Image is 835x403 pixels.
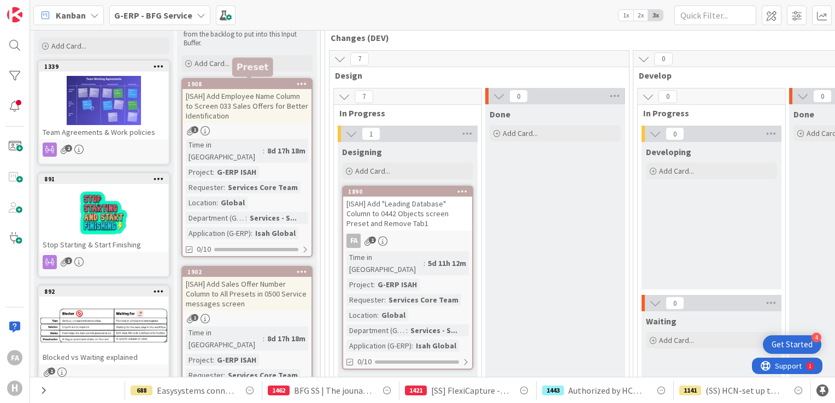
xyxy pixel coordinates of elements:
[268,386,290,395] div: 1462
[646,146,691,157] span: Developing
[405,386,427,395] div: 1421
[679,386,701,395] div: 1141
[646,316,677,327] span: Waiting
[263,333,264,345] span: :
[225,369,301,381] div: Services Core Team
[264,333,308,345] div: 8d 17h 18m
[181,78,313,257] a: 1908[ISAH] Add Employee Name Column to Screen 033 Sales Offers for Better IdentificationTime in [...
[225,181,301,193] div: Services Core Team
[186,212,245,224] div: Department (G-ERP)
[252,227,298,239] div: Isah Global
[247,212,299,224] div: Services - S...
[346,278,373,291] div: Project
[490,109,510,120] span: Done
[674,5,756,25] input: Quick Filter...
[214,354,259,366] div: G-ERP ISAH
[503,128,538,138] span: Add Card...
[294,384,372,397] span: BFG SS | The jounal entries interface between ISAH and Isah finance is blocked after [DATE]
[343,187,472,230] div: 1890[ISAH] Add "Leading Database" Column to 0442 Objects screen Preset and Remove Tab1
[355,166,390,176] span: Add Card...
[355,90,373,103] span: 7
[183,277,311,311] div: [ISAH] Add Sales Offer Number Column to All Presets in 0500 Service messages screen
[57,4,60,13] div: 1
[191,126,198,133] span: 1
[346,324,406,336] div: Department (G-ERP)
[38,173,169,277] a: 891Stop Starting & Start Finishing
[39,125,168,139] div: Team Agreements & Work policies
[186,354,213,366] div: Project
[379,309,408,321] div: Global
[157,384,234,397] span: Easysystems connectivity - Temp working solution
[183,267,311,311] div: 1902[ISAH] Add Sales Offer Number Column to All Presets in 0500 Service messages screen
[56,9,86,22] span: Kanban
[346,340,411,352] div: Application (G-ERP)
[350,52,369,66] span: 7
[369,236,376,244] span: 1
[424,257,425,269] span: :
[224,369,225,381] span: :
[39,174,168,184] div: 891
[666,127,684,140] span: 0
[763,335,821,354] div: Open Get Started checklist, remaining modules: 4
[812,333,821,342] div: 4
[213,166,214,178] span: :
[406,324,408,336] span: :
[39,62,168,139] div: 1339Team Agreements & Work policies
[7,350,22,365] div: FA
[346,234,361,248] div: FA
[44,175,168,183] div: 891
[186,181,224,193] div: Requester
[343,187,472,197] div: 1890
[263,145,264,157] span: :
[659,335,694,345] span: Add Card...
[772,339,813,350] div: Get Started
[183,79,311,89] div: 1908
[38,61,169,164] a: 1339Team Agreements & Work policies
[224,181,225,193] span: :
[186,166,213,178] div: Project
[431,384,509,397] span: [SS] FlexiCapture - Rights Management/Assigning Web Stations
[183,79,311,123] div: 1908[ISAH] Add Employee Name Column to Screen 033 Sales Offers for Better Identification
[183,89,311,123] div: [ISAH] Add Employee Name Column to Screen 033 Sales Offers for Better Identification
[48,368,55,375] span: 1
[343,234,472,248] div: FA
[339,108,468,118] span: In Progress
[213,354,214,366] span: :
[542,386,564,395] div: 1443
[7,7,22,22] img: Visit kanbanzone.com
[39,174,168,252] div: 891Stop Starting & Start Finishing
[186,327,263,351] div: Time in [GEOGRAPHIC_DATA]
[654,52,673,66] span: 0
[568,384,646,397] span: Authorized by HCN Core Team and Key user
[195,58,230,68] span: Add Card...
[186,197,216,209] div: Location
[51,41,86,51] span: Add Card...
[237,62,269,72] h5: Preset
[658,90,677,103] span: 0
[131,386,152,395] div: 688
[39,287,168,364] div: 892Blocked vs Waiting explained
[793,109,814,120] span: Done
[666,297,684,310] span: 0
[38,286,169,384] a: 892Blocked vs Waiting explained
[509,90,528,103] span: 0
[633,10,648,21] span: 2x
[659,166,694,176] span: Add Card...
[346,294,384,306] div: Requester
[643,108,772,118] span: In Progress
[251,227,252,239] span: :
[197,244,211,255] span: 0/10
[183,267,311,277] div: 1902
[648,10,663,21] span: 3x
[413,340,459,352] div: Isah Global
[44,63,168,70] div: 1339
[425,257,469,269] div: 5d 11h 12m
[343,197,472,230] div: [ISAH] Add "Leading Database" Column to 0442 Objects screen Preset and Remove Tab1
[342,146,382,157] span: Designing
[39,62,168,72] div: 1339
[187,80,311,88] div: 1908
[218,197,248,209] div: Global
[39,287,168,297] div: 892
[342,186,473,370] a: 1890[ISAH] Add "Leading Database" Column to 0442 Objects screen Preset and Remove Tab1FATime in [...
[114,10,192,21] b: G-ERP - BFG Service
